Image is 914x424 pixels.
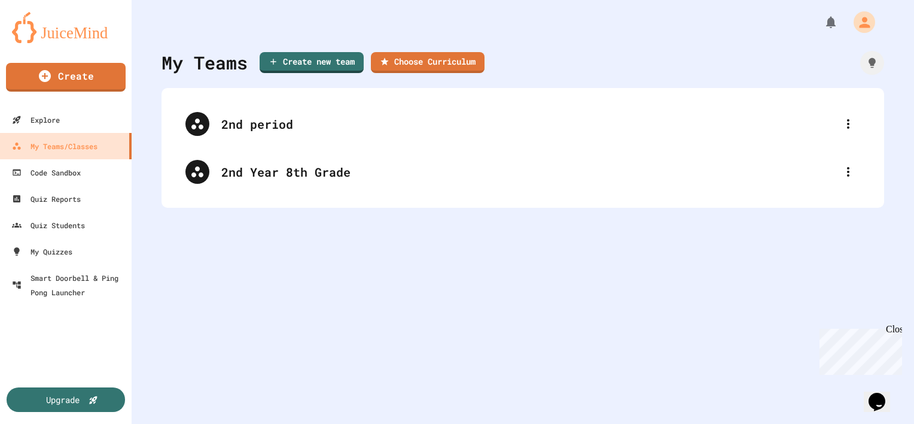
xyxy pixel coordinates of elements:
a: Create new team [260,52,364,73]
div: Explore [12,113,60,127]
div: Quiz Reports [12,192,81,206]
iframe: chat widget [815,324,902,375]
a: Choose Curriculum [371,52,485,73]
div: My Teams/Classes [12,139,98,153]
div: Smart Doorbell & Ping Pong Launcher [12,271,127,299]
div: Quiz Students [12,218,85,232]
iframe: chat widget [864,376,902,412]
div: My Quizzes [12,244,72,259]
div: My Account [841,8,878,36]
div: Code Sandbox [12,165,81,180]
div: 2nd period [221,115,836,133]
div: My Notifications [802,12,841,32]
a: Create [6,63,126,92]
div: My Teams [162,49,248,76]
div: How it works [860,51,884,75]
div: Upgrade [46,393,80,406]
div: 2nd Year 8th Grade [221,163,836,181]
img: logo-orange.svg [12,12,120,43]
div: Chat with us now!Close [5,5,83,76]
